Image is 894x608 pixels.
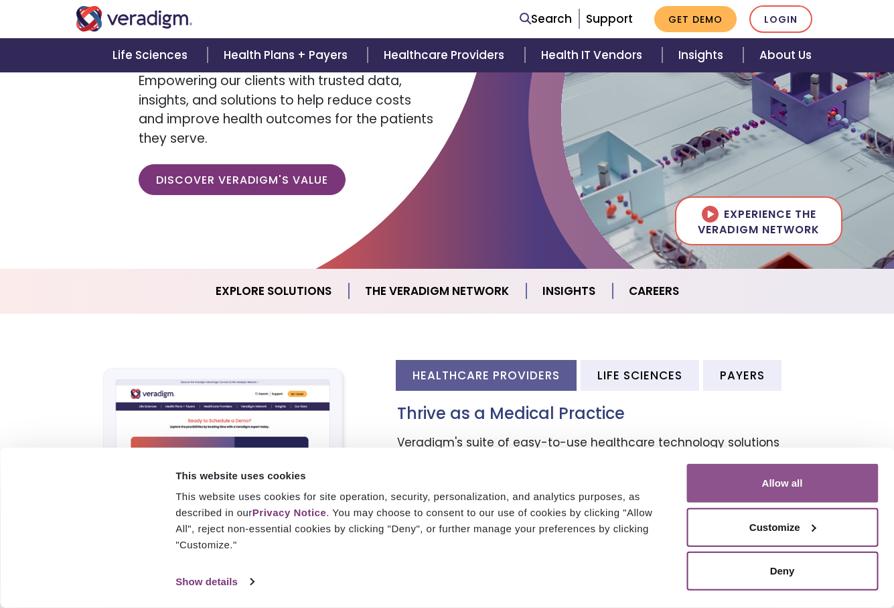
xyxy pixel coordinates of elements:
[662,38,743,72] a: Insights
[397,434,819,489] p: Veradigm's suite of easy-to-use healthcare technology solutions empowers healthcare providers to ...
[368,38,524,72] a: Healthcare Providers
[397,404,819,424] h3: Thrive as a Medical Practice
[525,38,662,72] a: Health IT Vendors
[252,507,326,518] a: Privacy Notice
[349,274,526,308] a: The Veradigm Network
[208,38,368,72] a: Health Plans + Payers
[175,467,671,483] div: This website uses cookies
[654,6,737,32] a: Get Demo
[139,72,433,147] span: Empowering our clients with trusted data, insights, and solutions to help reduce costs and improv...
[175,489,671,553] div: This website uses cookies for site operation, security, personalization, and analytics purposes, ...
[686,464,878,503] button: Allow all
[175,572,253,592] a: Show details
[586,11,633,27] a: Support
[526,274,613,308] a: Insights
[76,6,193,32] img: Veradigm logo
[743,38,828,72] a: About Us
[686,507,878,546] button: Customize
[139,164,346,195] a: Discover Veradigm's Value
[96,38,208,72] a: Life Sciences
[686,552,878,591] button: Deny
[200,274,349,308] a: Explore Solutions
[749,5,812,33] a: Login
[613,274,695,308] a: Careers
[581,360,699,390] li: Life Sciences
[396,360,577,390] li: Healthcare Providers
[703,360,781,390] li: Payers
[520,10,572,28] a: Search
